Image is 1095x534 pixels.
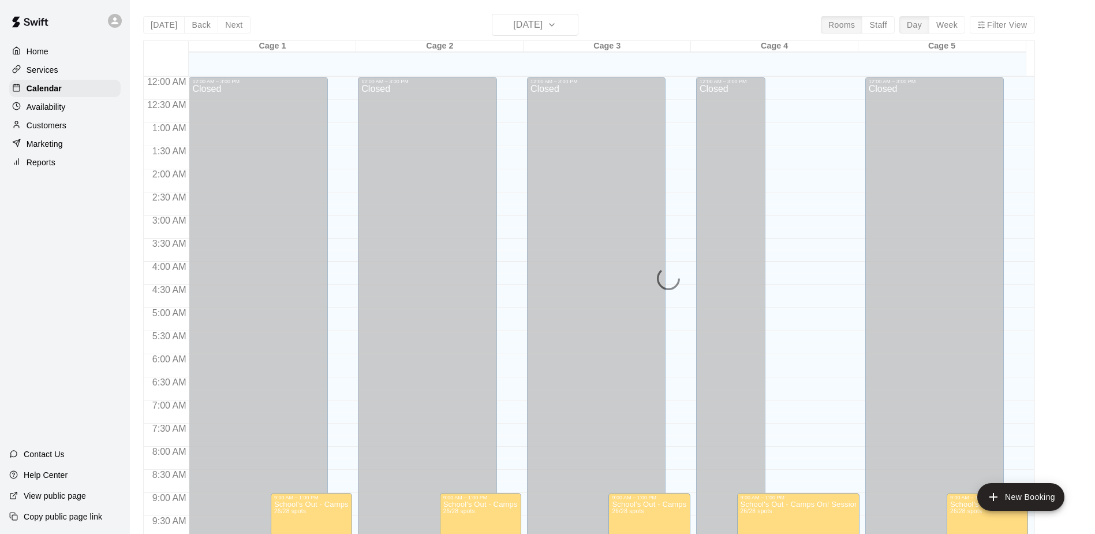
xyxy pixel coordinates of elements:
p: Marketing [27,138,63,150]
div: 12:00 AM – 3:00 PM [869,79,1000,84]
span: 2:30 AM [150,192,189,202]
div: Cage 2 [356,41,524,52]
div: 12:00 AM – 3:00 PM [192,79,324,84]
span: 5:00 AM [150,308,189,318]
div: 9:00 AM – 1:00 PM [443,495,518,500]
span: 7:00 AM [150,400,189,410]
div: 9:00 AM – 1:00 PM [950,495,1025,500]
div: 12:00 AM – 3:00 PM [530,79,662,84]
span: 8:30 AM [150,470,189,480]
a: Marketing [9,135,121,153]
p: Home [27,46,48,57]
p: Help Center [24,469,68,481]
span: 1:30 AM [150,146,189,156]
div: 9:00 AM – 1:00 PM [274,495,349,500]
div: Cage 3 [524,41,691,52]
button: add [977,483,1064,511]
a: Home [9,43,121,60]
span: 3:30 AM [150,239,189,249]
span: 5:30 AM [150,331,189,341]
div: Cage 1 [189,41,356,52]
span: 4:30 AM [150,285,189,295]
span: 26/28 spots filled [274,508,306,514]
span: 8:00 AM [150,447,189,457]
p: Reports [27,157,55,168]
span: 12:00 AM [144,77,189,87]
span: 26/28 spots filled [612,508,644,514]
a: Availability [9,98,121,116]
span: 1:00 AM [150,123,189,133]
span: 7:30 AM [150,424,189,433]
span: 6:30 AM [150,377,189,387]
p: Availability [27,101,66,113]
a: Customers [9,117,121,134]
div: 9:00 AM – 1:00 PM [612,495,686,500]
div: 12:00 AM – 3:00 PM [700,79,762,84]
span: 9:30 AM [150,516,189,526]
p: Copy public page link [24,511,102,522]
div: 12:00 AM – 3:00 PM [361,79,493,84]
p: View public page [24,490,86,502]
span: 6:00 AM [150,354,189,364]
span: 3:00 AM [150,216,189,225]
span: 2:00 AM [150,169,189,179]
div: 9:00 AM – 1:00 PM [741,495,856,500]
span: 26/28 spots filled [443,508,475,514]
span: 26/28 spots filled [950,508,982,514]
span: 4:00 AM [150,262,189,272]
span: 26/28 spots filled [741,508,772,514]
p: Contact Us [24,448,65,460]
p: Calendar [27,83,62,94]
span: 9:00 AM [150,493,189,503]
div: Cage 4 [691,41,858,52]
p: Customers [27,120,66,131]
a: Services [9,61,121,79]
p: Services [27,64,58,76]
span: 12:30 AM [144,100,189,110]
div: Cage 5 [858,41,1026,52]
a: Reports [9,154,121,171]
a: Calendar [9,80,121,97]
